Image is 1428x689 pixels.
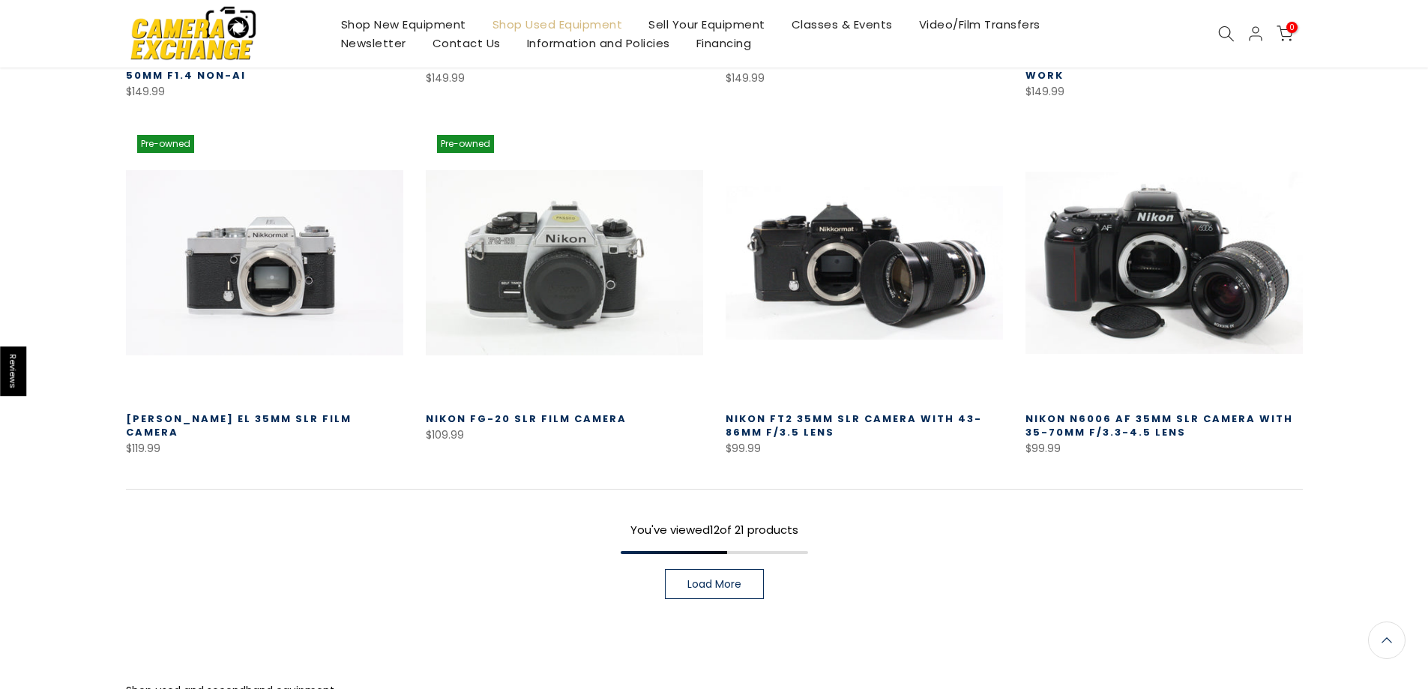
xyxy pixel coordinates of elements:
[126,439,403,458] div: $119.99
[665,569,764,599] a: Load More
[426,412,627,426] a: Nikon FG-20 SLR Film Camera
[513,34,683,52] a: Information and Policies
[906,15,1053,34] a: Video/Film Transfers
[479,15,636,34] a: Shop Used Equipment
[1025,55,1278,82] a: Nikon F2 Body Light Meter Does Not Work
[687,579,741,589] span: Load More
[636,15,779,34] a: Sell Your Equipment
[328,34,419,52] a: Newsletter
[778,15,906,34] a: Classes & Events
[1025,82,1303,101] div: $149.99
[710,522,720,538] span: 12
[1368,622,1406,659] a: Back to the top
[126,55,384,82] a: [PERSON_NAME] FT Black w/Nikkor-S 50mm F1.4 Non-AI
[126,82,403,101] div: $149.99
[726,439,1003,458] div: $99.99
[726,412,982,439] a: Nikon FT2 35mm SLR Camera with 43-86mm f/3.5 Lens
[1025,439,1303,458] div: $99.99
[126,412,352,439] a: [PERSON_NAME] EL 35mm SLR Film Camera
[683,34,765,52] a: Financing
[426,69,703,88] div: $149.99
[630,522,798,538] span: You've viewed of 21 products
[426,426,703,445] div: $109.99
[1277,25,1293,42] a: 0
[726,69,1003,88] div: $149.99
[1025,412,1293,439] a: Nikon N6006 AF 35mm SLR Camera with 35-70mm f/3.3-4.5 Lens
[419,34,513,52] a: Contact Us
[1286,22,1298,33] span: 0
[328,15,479,34] a: Shop New Equipment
